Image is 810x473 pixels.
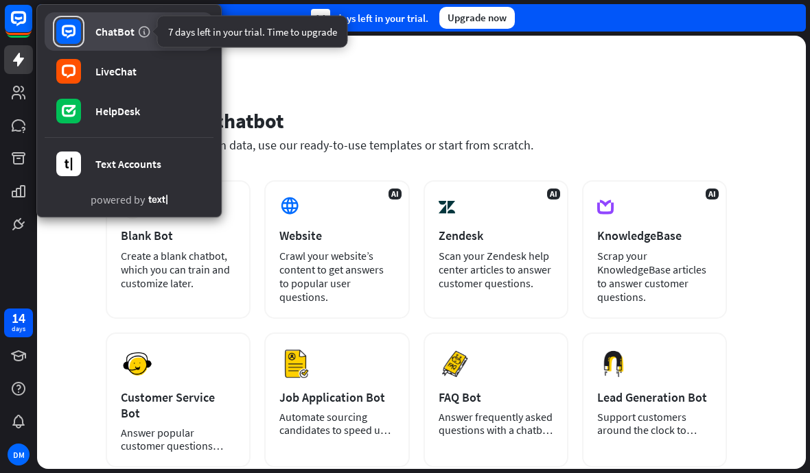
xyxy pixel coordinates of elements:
[4,308,33,337] a: 14 days
[597,411,712,437] div: Support customers around the clock to boost sales.
[439,249,553,290] div: Scan your Zendesk help center articles to answer customer questions.
[439,7,515,29] div: Upgrade now
[311,9,330,27] div: 14
[106,137,727,153] div: Train your chatbot with data, use our ready-to-use templates or start from scratch.
[279,389,394,405] div: Job Application Bot
[279,411,394,437] div: Automate sourcing candidates to speed up your hiring process.
[706,189,719,199] span: AI
[106,108,727,134] div: Set up your chatbot
[597,249,712,304] div: Scrap your KnowledgeBase articles to answer customer questions.
[311,9,428,27] div: days left in your trial.
[121,228,235,243] div: Blank Bot
[12,324,25,334] div: days
[597,228,712,243] div: KnowledgeBase
[12,312,25,324] div: 14
[8,444,30,465] div: DM
[121,389,235,421] div: Customer Service Bot
[547,189,560,199] span: AI
[389,189,402,199] span: AI
[439,389,553,405] div: FAQ Bot
[121,426,235,452] div: Answer popular customer questions 24/7.
[597,389,712,405] div: Lead Generation Bot
[11,5,52,47] button: Open LiveChat chat widget
[439,228,553,243] div: Zendesk
[439,411,553,437] div: Answer frequently asked questions with a chatbot and save your time.
[121,249,235,290] div: Create a blank chatbot, which you can train and customize later.
[279,249,394,304] div: Crawl your website’s content to get answers to popular user questions.
[279,228,394,243] div: Website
